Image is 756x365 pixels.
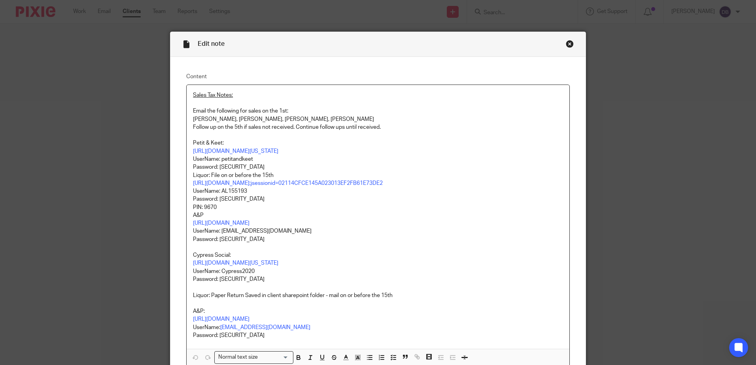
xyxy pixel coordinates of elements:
[193,181,249,186] a: [URL][DOMAIN_NAME]
[216,353,259,361] span: Normal text size
[193,211,563,219] p: A&P
[193,235,563,243] p: Password: [SECURITY_DATA]
[193,203,563,211] p: PIN: 9670
[193,171,563,179] p: Liquor: File on or before the 15th
[193,92,233,98] u: Sales Tax Notes:
[193,220,249,226] a: [URL][DOMAIN_NAME]
[566,40,574,48] div: Close this dialog window
[193,251,563,259] p: Cypress Social:
[193,115,563,123] p: [PERSON_NAME], [PERSON_NAME], [PERSON_NAME], [PERSON_NAME]
[193,123,563,131] p: Follow up on the 5th if sales not received. Continue follow ups until received.
[193,292,563,299] p: Liquor: Paper Return Saved in client sharepoint folder - mail on or before the 15th
[193,324,563,331] p: UserName:
[193,187,563,195] p: UserName: AL155193
[193,227,563,235] p: UserName: [EMAIL_ADDRESS][DOMAIN_NAME]
[193,307,563,315] p: A&P:
[193,155,563,163] p: UserName: petitandkeet
[186,73,570,81] label: Content
[193,260,278,266] a: [URL][DOMAIN_NAME][US_STATE]
[193,107,563,115] p: Email the following for sales on the 1st:
[193,275,563,283] p: Password: [SECURITY_DATA]
[193,163,563,171] p: Password: [SECURITY_DATA]
[260,353,289,361] input: Search for option
[193,149,278,154] a: [URL][DOMAIN_NAME][US_STATE]
[193,139,563,147] p: Petit & Keet:
[193,195,563,203] p: Password: [SECURITY_DATA]
[193,331,563,339] p: Password: [SECURITY_DATA]
[220,325,310,330] a: [EMAIL_ADDRESS][DOMAIN_NAME]
[193,267,563,275] p: UserName: Cypress2020
[214,351,293,363] div: Search for option
[249,181,383,186] a: ;jsessionid=02114CFCE145A023013EF2FB61E73DE2
[198,41,225,47] span: Edit note
[193,316,249,322] a: [URL][DOMAIN_NAME]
